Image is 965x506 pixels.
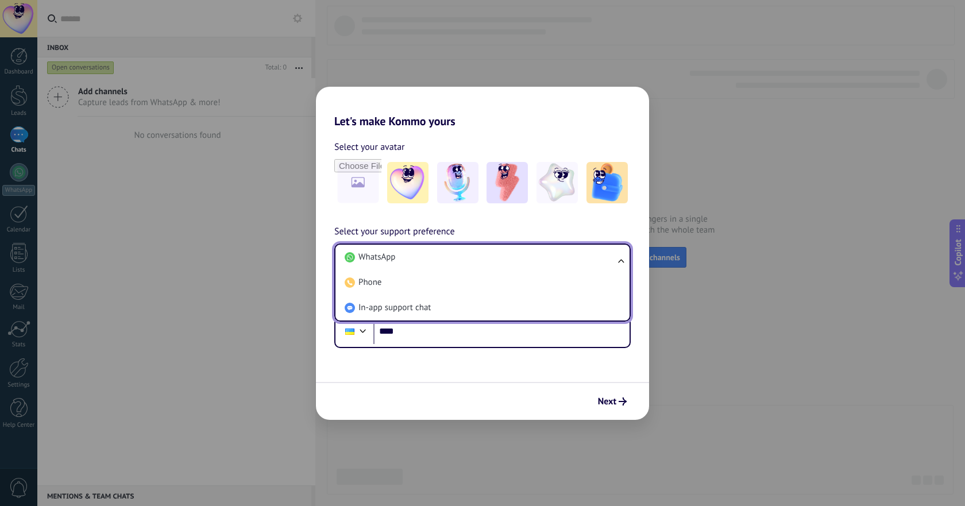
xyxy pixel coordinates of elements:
img: -1.jpeg [387,162,429,203]
button: Next [593,392,632,411]
span: Select your avatar [334,140,405,154]
div: Ukraine: + 380 [339,319,361,343]
img: -5.jpeg [586,162,628,203]
span: WhatsApp [358,252,395,263]
span: In-app support chat [358,302,431,314]
span: Select your support preference [334,225,455,240]
img: -4.jpeg [536,162,578,203]
h2: Let's make Kommo yours [316,87,649,128]
span: Next [598,397,616,405]
img: -3.jpeg [487,162,528,203]
span: Phone [358,277,381,288]
img: -2.jpeg [437,162,478,203]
